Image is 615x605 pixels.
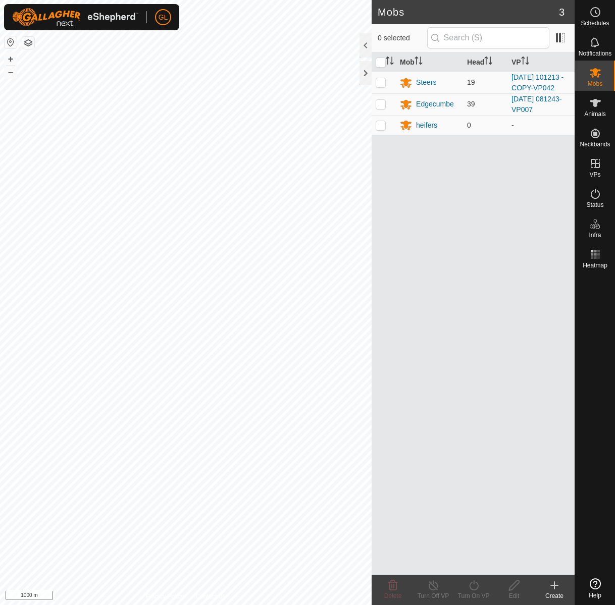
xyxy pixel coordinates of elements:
[384,592,402,599] span: Delete
[196,592,226,601] a: Contact Us
[580,141,610,147] span: Neckbands
[583,262,607,268] span: Heatmap
[467,78,475,86] span: 19
[463,52,507,72] th: Head
[416,120,437,131] div: heifers
[5,66,17,78] button: –
[589,172,600,178] span: VPs
[579,50,611,57] span: Notifications
[22,37,34,49] button: Map Layers
[534,591,575,600] div: Create
[453,591,494,600] div: Turn On VP
[386,58,394,66] p-sorticon: Activate to sort
[507,52,575,72] th: VP
[511,73,563,92] a: [DATE] 101213 - COPY-VP042
[494,591,534,600] div: Edit
[378,6,559,18] h2: Mobs
[427,27,549,48] input: Search (S)
[415,58,423,66] p-sorticon: Activate to sort
[589,592,601,598] span: Help
[5,53,17,65] button: +
[413,591,453,600] div: Turn Off VP
[521,58,529,66] p-sorticon: Activate to sort
[416,77,436,88] div: Steers
[581,20,609,26] span: Schedules
[559,5,565,20] span: 3
[588,81,602,87] span: Mobs
[507,115,575,135] td: -
[584,111,606,117] span: Animals
[467,121,471,129] span: 0
[416,99,454,109] div: Edgecumbe
[396,52,463,72] th: Mob
[575,574,615,602] a: Help
[511,95,561,114] a: [DATE] 081243-VP007
[586,202,603,208] span: Status
[589,232,601,238] span: Infra
[484,58,492,66] p-sorticon: Activate to sort
[5,36,17,48] button: Reset Map
[467,100,475,108] span: 39
[159,12,168,23] span: GL
[12,8,138,26] img: Gallagher Logo
[146,592,184,601] a: Privacy Policy
[378,33,427,43] span: 0 selected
